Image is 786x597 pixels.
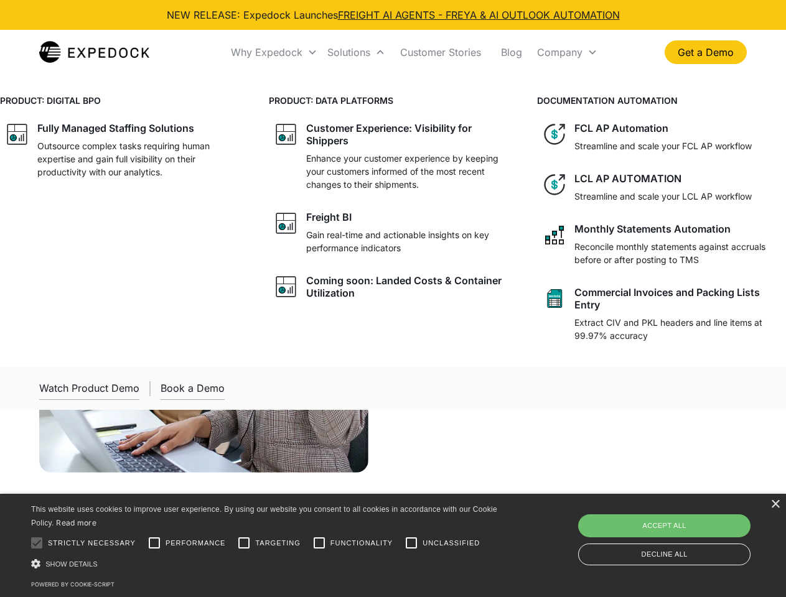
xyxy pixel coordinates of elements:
div: Customer Experience: Visibility for Shippers [306,122,513,147]
a: Book a Demo [161,377,225,400]
a: Read more [56,518,96,527]
a: dollar iconLCL AP AUTOMATIONStreamline and scale your LCL AP workflow [537,167,786,208]
div: Book a Demo [161,382,225,394]
div: Fully Managed Staffing Solutions [37,122,194,134]
span: This website uses cookies to improve user experience. By using our website you consent to all coo... [31,505,497,528]
div: Watch Product Demo [39,382,139,394]
div: Company [537,46,582,58]
a: sheet iconCommercial Invoices and Packing Lists EntryExtract CIV and PKL headers and line items a... [537,281,786,347]
div: Solutions [322,31,390,73]
img: network like icon [542,223,567,248]
a: open lightbox [39,377,139,400]
p: Outsource complex tasks requiring human expertise and gain full visibility on their productivity ... [37,139,244,178]
div: FCL AP Automation [574,122,668,134]
img: dollar icon [542,122,567,147]
div: Coming soon: Landed Costs & Container Utilization [306,274,513,299]
div: Monthly Statements Automation [574,223,731,235]
span: Show details [45,560,98,568]
span: Strictly necessary [48,538,136,548]
div: Why Expedock [231,46,302,58]
img: dollar icon [542,172,567,197]
div: Company [532,31,602,73]
div: Commercial Invoices and Packing Lists Entry [574,286,781,311]
p: Extract CIV and PKL headers and line items at 99.97% accuracy [574,316,781,342]
iframe: Chat Widget [579,463,786,597]
a: Powered by cookie-script [31,581,115,588]
a: graph iconCustomer Experience: Visibility for ShippersEnhance your customer experience by keeping... [269,117,518,196]
a: Get a Demo [665,40,747,64]
h4: PRODUCT: DATA PLATFORMS [269,94,518,107]
p: Enhance your customer experience by keeping your customers informed of the most recent changes to... [306,152,513,191]
p: Streamline and scale your LCL AP workflow [574,190,752,203]
span: Functionality [330,538,393,548]
a: network like iconMonthly Statements AutomationReconcile monthly statements against accruals befor... [537,218,786,271]
div: Solutions [327,46,370,58]
p: Streamline and scale your FCL AP workflow [574,139,752,152]
a: dollar iconFCL AP AutomationStreamline and scale your FCL AP workflow [537,117,786,157]
a: FREIGHT AI AGENTS - FREYA & AI OUTLOOK AUTOMATION [338,9,620,21]
img: graph icon [274,274,299,299]
a: graph iconComing soon: Landed Costs & Container Utilization [269,269,518,304]
span: Performance [166,538,226,548]
div: Freight BI [306,211,352,223]
img: graph icon [274,211,299,236]
span: Unclassified [423,538,480,548]
img: graph icon [274,122,299,147]
div: Why Expedock [226,31,322,73]
p: Gain real-time and actionable insights on key performance indicators [306,228,513,254]
img: Expedock Logo [39,40,149,65]
a: graph iconFreight BIGain real-time and actionable insights on key performance indicators [269,206,518,259]
a: Blog [491,31,532,73]
img: graph icon [5,122,30,147]
div: NEW RELEASE: Expedock Launches [167,7,620,22]
span: Targeting [255,538,300,548]
img: sheet icon [542,286,567,311]
a: home [39,40,149,65]
div: LCL AP AUTOMATION [574,172,681,185]
a: Customer Stories [390,31,491,73]
h4: DOCUMENTATION AUTOMATION [537,94,786,107]
div: Show details [31,557,502,570]
p: Reconcile monthly statements against accruals before or after posting to TMS [574,240,781,266]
